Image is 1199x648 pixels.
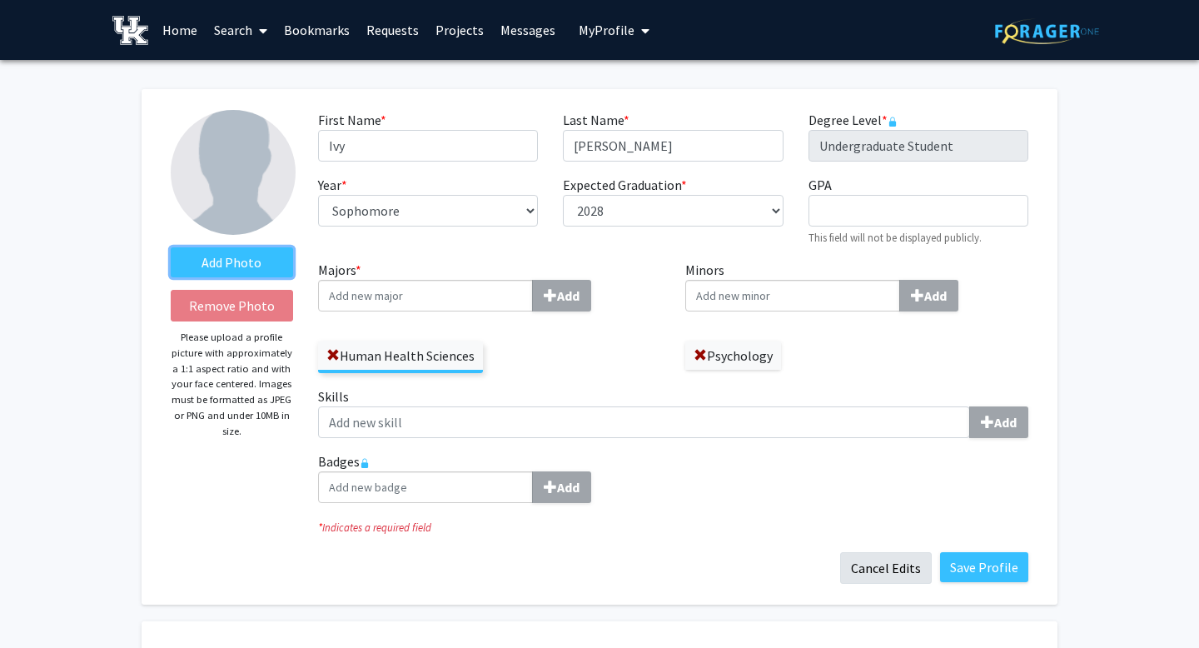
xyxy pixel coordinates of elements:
[427,1,492,59] a: Projects
[685,341,781,370] label: Psychology
[492,1,564,59] a: Messages
[318,386,1028,438] label: Skills
[532,280,591,312] button: Majors*
[318,175,347,195] label: Year
[12,573,71,636] iframe: Chat
[557,287,580,304] b: Add
[995,18,1099,44] img: ForagerOne Logo
[808,110,898,130] label: Degree Level
[318,280,533,312] input: Majors*Add
[318,341,483,370] label: Human Health Sciences
[924,287,947,304] b: Add
[112,16,148,45] img: University of Kentucky Logo
[532,471,591,503] button: Badges
[888,117,898,127] svg: This information is provided and automatically updated by the University of Kentucky and is not e...
[171,247,293,277] label: AddProfile Picture
[318,520,1028,536] i: Indicates a required field
[994,414,1017,431] b: Add
[171,110,296,235] img: Profile Picture
[899,280,958,312] button: Minors
[358,1,427,59] a: Requests
[579,22,634,38] span: My Profile
[840,552,932,584] button: Cancel Edits
[318,451,1028,503] label: Badges
[276,1,358,59] a: Bookmarks
[154,1,206,59] a: Home
[318,110,386,130] label: First Name
[685,280,900,312] input: MinorsAdd
[171,330,293,439] p: Please upload a profile picture with approximately a 1:1 aspect ratio and with your face centered...
[563,110,629,130] label: Last Name
[206,1,276,59] a: Search
[940,552,1028,582] button: Save Profile
[318,260,661,312] label: Majors
[808,231,982,244] small: This field will not be displayed publicly.
[969,406,1028,438] button: Skills
[557,479,580,496] b: Add
[318,471,533,503] input: BadgesAdd
[318,406,970,438] input: SkillsAdd
[563,175,687,195] label: Expected Graduation
[685,260,1028,312] label: Minors
[171,290,293,322] button: Remove Photo
[808,175,832,195] label: GPA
